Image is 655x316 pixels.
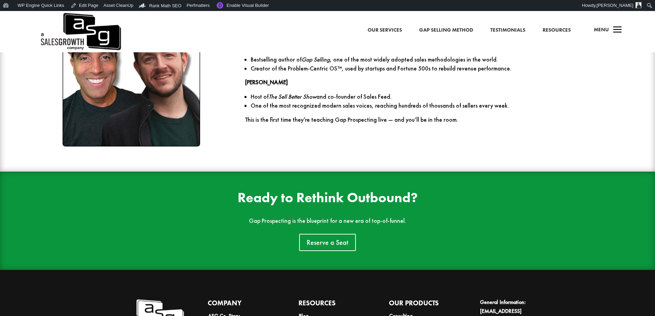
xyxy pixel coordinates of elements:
[298,298,365,312] h4: Resources
[157,217,497,225] p: Gap Prospecting is the blueprint for a new era of top-of-funnel.
[389,298,456,312] h4: Our Products
[490,26,525,35] a: Testimonials
[543,26,571,35] a: Resources
[208,298,275,312] h4: Company
[68,43,74,49] img: tab_keywords_by_traffic_grey.svg
[594,26,609,33] span: Menu
[245,116,607,123] p: This is the first time they’re teaching Gap Prospecting live — and you’ll be in the room.
[302,56,330,63] em: Gap Selling
[19,11,34,17] div: v 4.0.25
[63,9,200,146] img: Keenan Will 4
[18,18,76,23] div: Domain: [DOMAIN_NAME]
[19,43,24,49] img: tab_domain_overview_orange.svg
[11,18,17,23] img: website_grey.svg
[157,191,497,208] h2: Ready to Rethink Outbound?
[299,234,356,251] a: Reserve a Seat
[149,3,182,8] span: Rank Math SEO
[251,101,606,110] p: One of the most recognized modern sales voices, reaching hundreds of thousands of sellers every w...
[251,92,606,101] p: Host of and co-founder of Sales Feed.
[251,55,606,64] p: Bestselling author of , one of the most widely adopted sales methodologies in the world.
[245,78,288,86] strong: [PERSON_NAME]
[76,44,116,48] div: Keywords by Traffic
[40,11,121,52] a: A Sales Growth Company Logo
[419,26,473,35] a: Gap Selling Method
[251,64,606,73] p: Creator of the Problem-Centric OS™, used by startups and Fortune 500s to rebuild revenue performa...
[269,93,316,100] em: The Sell Better Show
[368,26,402,35] a: Our Services
[611,23,624,37] span: a
[26,44,62,48] div: Domain Overview
[11,11,17,17] img: logo_orange.svg
[597,3,633,8] span: [PERSON_NAME]
[40,11,121,52] img: ASG Co. Logo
